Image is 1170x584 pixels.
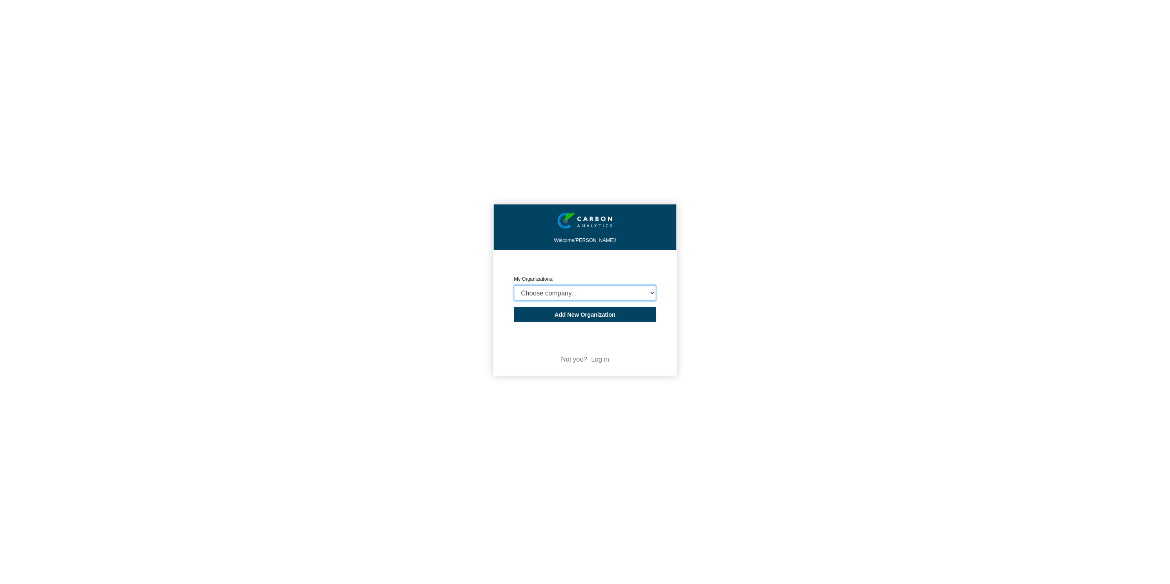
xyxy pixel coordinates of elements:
span: Not you? [561,356,587,363]
button: Add New Organization [514,307,656,322]
p: CREATE ORGANIZATION [514,262,656,269]
span: Welcome [554,237,574,243]
img: insight-logo-2.png [558,212,612,229]
span: Add New Organization [554,311,615,318]
a: Log in [591,356,609,363]
label: My Organizations: [514,276,554,282]
span: [PERSON_NAME]! [574,237,616,243]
